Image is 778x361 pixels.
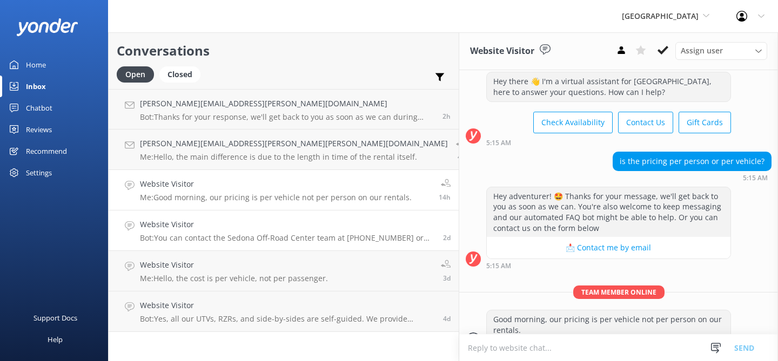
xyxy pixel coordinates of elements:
h4: Website Visitor [140,299,435,311]
h4: Website Visitor [140,219,435,230]
div: Settings [26,162,52,183]
p: Me: Good morning, our pricing is per vehicle not per person on our rentals. [140,193,412,202]
img: yonder-white-logo.png [16,18,78,36]
p: Me: Hello, the cost is per vehicle, not per passenger. [140,274,328,283]
span: Aug 22 2025 11:20am (UTC -07:00) America/Phoenix [443,233,451,242]
div: Chatbot [26,97,52,119]
strong: 5:15 AM [743,175,768,181]
a: [PERSON_NAME][EMAIL_ADDRESS][PERSON_NAME][PERSON_NAME][DOMAIN_NAME]Me:Hello, the main difference ... [109,130,459,170]
div: Aug 24 2025 05:15am (UTC -07:00) America/Phoenix [486,262,731,269]
span: Aug 24 2025 05:59pm (UTC -07:00) America/Phoenix [442,112,451,121]
div: Inbox [26,76,46,97]
div: Home [26,54,46,76]
div: Recommend [26,140,67,162]
div: is the pricing per person or per vehicle? [613,152,771,171]
div: Support Docs [33,307,77,329]
span: Aug 24 2025 04:31pm (UTC -07:00) America/Phoenix [458,152,466,161]
p: Bot: Thanks for your response, we'll get back to you as soon as we can during opening hours. [140,112,434,122]
p: Bot: Yes, all our UTVs, RZRs, and side-by-sides are self-guided. We provide directions and a map ... [140,314,435,324]
p: Me: Hello, the main difference is due to the length in time of the rental itself. [140,152,448,162]
span: Aug 24 2025 06:13am (UTC -07:00) America/Phoenix [439,193,451,202]
button: Check Availability [533,112,613,133]
strong: 5:15 AM [486,140,511,146]
a: Website VisitorMe:Hello, the cost is per vehicle, not per passenger.3d [109,251,459,291]
a: Open [117,68,159,80]
div: Hey adventurer! 🤩 Thanks for your message, we'll get back to you as soon as we can. You're also w... [487,187,730,237]
div: Hey there 👋 I'm a virtual assistant for [GEOGRAPHIC_DATA], here to answer your questions. How can... [487,72,730,101]
span: Aug 20 2025 07:56pm (UTC -07:00) America/Phoenix [443,314,451,323]
div: Help [48,329,63,350]
strong: 5:15 AM [486,263,511,269]
a: Website VisitorBot:Yes, all our UTVs, RZRs, and side-by-sides are self-guided. We provide directi... [109,291,459,332]
a: Website VisitorBot:You can contact the Sedona Off-Road Center team at [PHONE_NUMBER] or email [EM... [109,210,459,251]
span: Team member online [573,285,665,299]
div: Open [117,66,154,83]
div: Aug 24 2025 05:15am (UTC -07:00) America/Phoenix [613,174,772,181]
button: 📩 Contact me by email [487,237,730,258]
button: Gift Cards [679,112,731,133]
div: Good morning, our pricing is per vehicle not per person on our rentals. [487,310,730,339]
span: Aug 21 2025 11:45am (UTC -07:00) America/Phoenix [443,274,451,283]
button: Contact Us [618,112,673,133]
div: Closed [159,66,200,83]
span: [GEOGRAPHIC_DATA] [622,11,699,21]
a: Website VisitorMe:Good morning, our pricing is per vehicle not per person on our rentals.14h [109,170,459,210]
h4: [PERSON_NAME][EMAIL_ADDRESS][PERSON_NAME][PERSON_NAME][DOMAIN_NAME] [140,138,448,149]
div: Aug 24 2025 05:15am (UTC -07:00) America/Phoenix [486,139,731,146]
h2: Conversations [117,40,451,61]
p: Bot: You can contact the Sedona Off-Road Center team at [PHONE_NUMBER] or email [EMAIL_ADDRESS][D... [140,233,435,243]
h3: Website Visitor [470,44,534,58]
h4: Website Visitor [140,178,412,190]
h4: Website Visitor [140,259,328,271]
a: [PERSON_NAME][EMAIL_ADDRESS][PERSON_NAME][DOMAIN_NAME]Bot:Thanks for your response, we'll get bac... [109,89,459,130]
span: Assign user [681,45,723,57]
h4: [PERSON_NAME][EMAIL_ADDRESS][PERSON_NAME][DOMAIN_NAME] [140,98,434,110]
div: Reviews [26,119,52,140]
a: Closed [159,68,206,80]
div: Assign User [675,42,767,59]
